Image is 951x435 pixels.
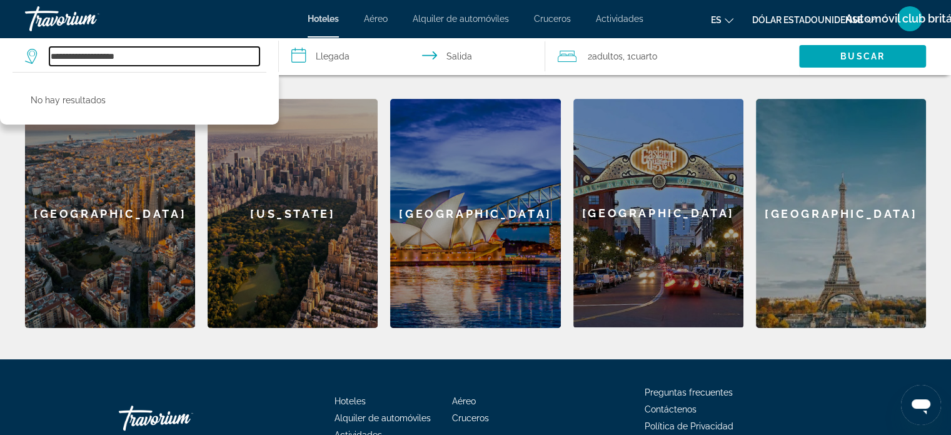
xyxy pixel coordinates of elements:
[534,14,571,24] a: Cruceros
[592,51,623,61] font: adultos
[31,91,106,109] p: No hay resultados
[645,387,733,397] a: Preguntas frecuentes
[840,51,885,61] font: Buscar
[208,99,378,328] div: [US_STATE]
[799,45,926,68] button: Buscar
[631,51,657,61] font: Cuarto
[573,99,743,327] div: [GEOGRAPHIC_DATA]
[893,6,926,32] button: Menú de usuario
[25,99,195,328] a: Barcelona[GEOGRAPHIC_DATA]
[901,385,941,425] iframe: Botón para iniciar la ventana de mensajería, conversación en curso
[25,99,195,328] div: [GEOGRAPHIC_DATA]
[49,47,259,66] input: Buscar destino hotelero
[711,15,722,25] font: es
[596,14,643,24] a: Actividades
[756,99,926,328] a: Paris[GEOGRAPHIC_DATA]
[452,396,476,406] a: Aéreo
[335,396,366,406] a: Hoteles
[208,99,378,328] a: New York[US_STATE]
[573,99,743,328] a: San Diego[GEOGRAPHIC_DATA]
[279,38,545,75] button: Seleccione la fecha de entrada y salida
[645,421,733,431] a: Política de Privacidad
[390,99,560,328] a: Sydney[GEOGRAPHIC_DATA]
[335,413,431,423] a: Alquiler de automóviles
[752,15,863,25] font: Dólar estadounidense
[390,99,560,328] div: [GEOGRAPHIC_DATA]
[623,51,631,61] font: , 1
[711,11,733,29] button: Cambiar idioma
[588,51,592,61] font: 2
[752,11,875,29] button: Cambiar moneda
[545,38,799,75] button: Viajeros: 2 adultos, 0 niños
[452,413,489,423] a: Cruceros
[308,14,339,24] a: Hoteles
[25,3,150,35] a: Travorium
[413,14,509,24] a: Alquiler de automóviles
[645,404,697,414] a: Contáctenos
[756,99,926,328] div: [GEOGRAPHIC_DATA]
[364,14,388,24] a: Aéreo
